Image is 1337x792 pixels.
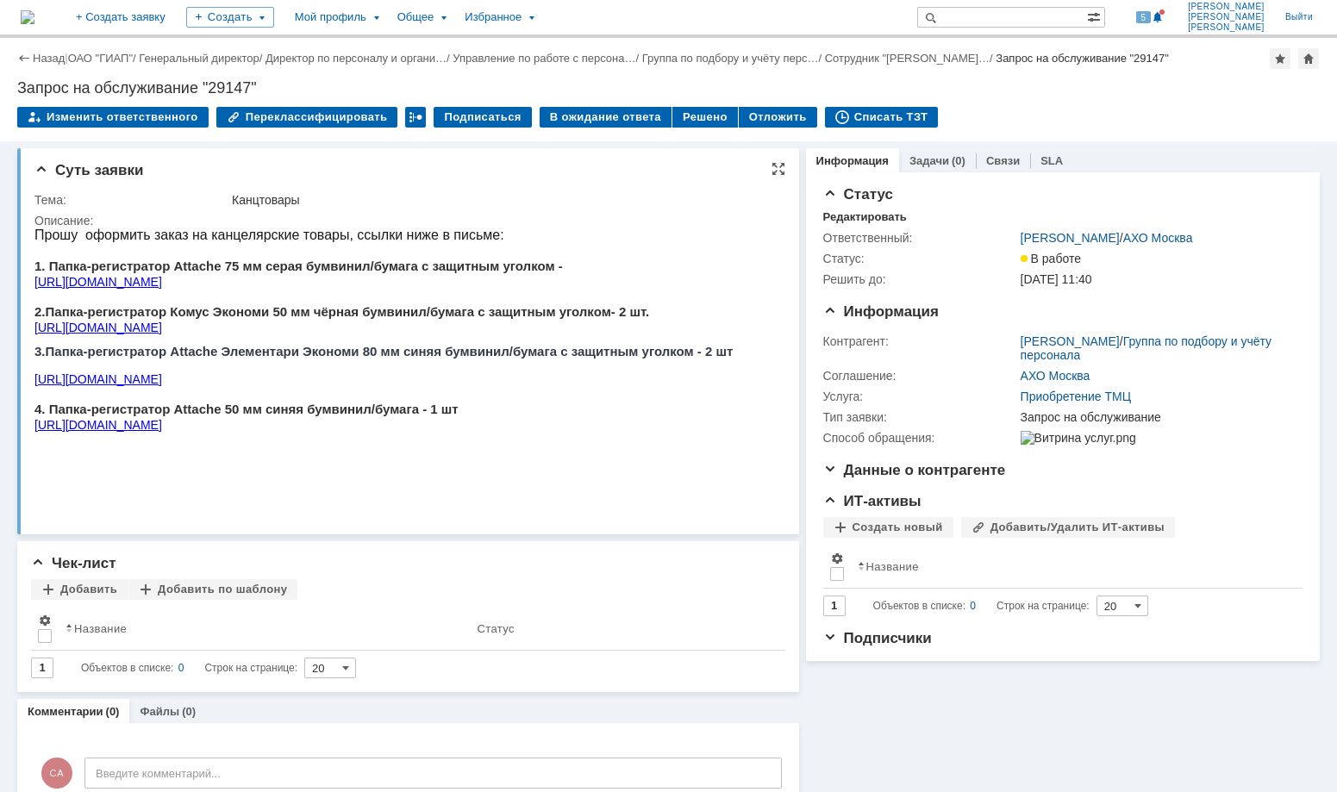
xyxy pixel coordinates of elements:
[453,52,635,65] a: Управление по работе с персона…
[823,303,939,320] span: Информация
[1298,48,1319,69] div: Сделать домашней страницей
[1021,231,1120,245] a: [PERSON_NAME]
[642,52,819,65] a: Группа по подбору и учёту перс…
[1123,231,1193,245] a: АХО Москва
[232,193,774,207] div: Канцтовары
[1021,272,1092,286] span: [DATE] 11:40
[816,154,889,167] a: Информация
[823,210,907,224] div: Редактировать
[873,596,1090,616] i: Строк на странице:
[996,52,1169,65] div: Запрос на обслуживание "29147"
[41,758,72,789] span: СА
[866,560,919,573] div: Название
[1021,252,1081,265] span: В работе
[577,77,615,91] strong: - 2 шт.
[986,154,1020,167] a: Связи
[478,622,515,635] div: Статус
[1188,2,1265,12] span: [PERSON_NAME]
[186,7,274,28] div: Создать
[909,154,949,167] a: Задачи
[823,231,1017,245] div: Ответственный:
[873,600,965,612] span: Объектов в списке:
[1021,390,1131,403] a: Приобретение ТМЦ
[21,10,34,24] img: logo
[68,52,140,65] div: /
[823,334,1017,348] div: Контрагент:
[38,614,52,627] span: Настройки
[851,545,1289,589] th: Название
[825,52,990,65] a: Сотрудник "[PERSON_NAME]…
[34,214,778,228] div: Описание:
[34,193,228,207] div: Тема:
[1021,334,1120,348] a: [PERSON_NAME]
[823,630,932,646] span: Подписчики
[139,52,259,65] a: Генеральный директор
[140,705,179,718] a: Файлы
[471,607,772,651] th: Статус
[266,52,453,65] div: /
[823,390,1017,403] div: Услуга:
[823,493,922,509] span: ИТ-активы
[59,607,471,651] th: Название
[1021,334,1271,362] a: Группа по подбору и учёту персонала
[182,705,196,718] div: (0)
[106,705,120,718] div: (0)
[33,52,65,65] a: Назад
[453,52,641,65] div: /
[1136,11,1152,23] span: 5
[823,431,1017,445] div: Способ обращения:
[17,79,1320,97] div: Запрос на обслуживание "29147"
[178,658,184,678] div: 0
[266,52,447,65] a: Директор по персоналу и органи…
[74,622,127,635] div: Название
[81,662,173,674] span: Объектов в списке:
[1021,410,1295,424] div: Запрос на обслуживание
[405,107,426,128] div: Работа с массовостью
[823,186,893,203] span: Статус
[1188,22,1265,33] span: [PERSON_NAME]
[1270,48,1290,69] div: Добавить в избранное
[1087,8,1104,24] span: Расширенный поиск
[31,555,116,571] span: Чек-лист
[642,52,825,65] div: /
[830,552,844,565] span: Настройки
[1040,154,1063,167] a: SLA
[81,658,297,678] i: Строк на странице:
[1021,231,1193,245] div: /
[823,410,1017,424] div: Тип заявки:
[1021,334,1295,362] div: /
[1021,431,1136,445] img: Витрина услуг.png
[65,51,67,64] div: |
[823,272,1017,286] div: Решить до:
[21,10,34,24] a: Перейти на домашнюю страницу
[970,596,976,616] div: 0
[1188,12,1265,22] span: [PERSON_NAME]
[823,462,1006,478] span: Данные о контрагенте
[823,369,1017,383] div: Соглашение:
[34,162,143,178] span: Суть заявки
[1021,369,1090,383] a: АХО Москва
[825,52,997,65] div: /
[28,705,103,718] a: Комментарии
[772,162,785,176] div: На всю страницу
[952,154,965,167] div: (0)
[68,52,133,65] a: ОАО "ГИАП"
[823,252,1017,265] div: Статус:
[139,52,266,65] div: /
